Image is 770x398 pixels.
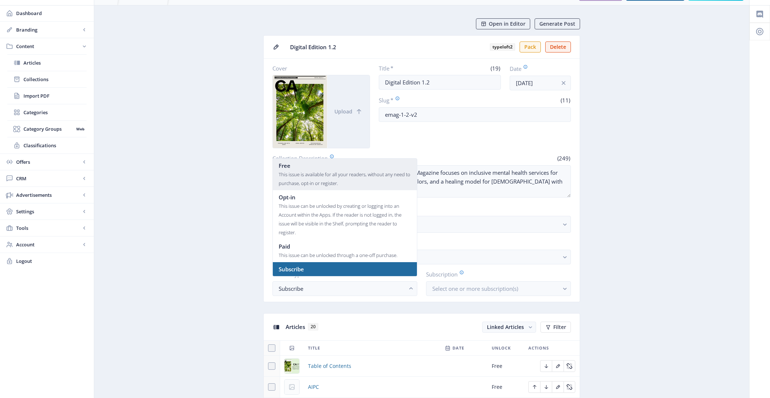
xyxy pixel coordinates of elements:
[272,239,565,247] label: Classifications
[74,125,87,133] nb-badge: Web
[7,137,87,153] a: Classifications
[489,65,501,72] span: (19)
[272,250,571,264] button: Choose Classifications
[272,205,565,213] label: Categories
[16,10,88,17] span: Dashboard
[23,109,87,116] span: Categories
[556,76,571,90] button: info
[539,21,575,27] span: Generate Post
[553,324,566,330] span: Filter
[290,43,484,51] span: Digital Edition 1.2
[564,362,575,369] a: Edit page
[482,322,536,333] button: Linked Articles
[510,76,571,90] input: Publishing Date
[285,359,299,373] img: f2c4aebd-985d-4595-820f-f5613d0bdd11.png
[379,75,501,90] input: Type Collection Title ...
[426,281,571,296] button: Select one or more subscription(s)
[23,76,87,83] span: Collections
[476,18,530,29] button: Open in Editor
[16,43,81,50] span: Content
[510,65,565,73] label: Date
[535,18,580,29] button: Generate Post
[16,191,81,199] span: Advertisements
[286,323,305,330] span: Articles
[334,109,352,115] span: Upload
[279,193,296,202] span: Opt-in
[7,121,87,137] a: Category GroupsWeb
[490,43,515,51] b: typeloft2
[16,224,81,232] span: Tools
[552,362,564,369] a: Edit page
[279,265,304,274] span: Subscribe
[279,274,411,300] div: This issue will be unlocked if a reader has an active subscription, even if the publishing date i...
[520,41,541,53] button: Pack
[492,344,511,352] span: Unlock
[279,170,411,188] div: This issue is available for all your readers, without any need to purchase, opt-in or register.
[545,41,571,53] button: Delete
[16,208,81,215] span: Settings
[16,241,81,248] span: Account
[379,65,437,72] label: Title
[16,257,88,265] span: Logout
[489,21,525,27] span: Open in Editor
[23,59,87,66] span: Articles
[7,104,87,120] a: Categories
[432,285,518,292] span: Select one or more subscription(s)
[7,55,87,71] a: Articles
[279,202,411,237] div: This issue can be unlocked by creating or logging into an Account within the Apps. If the reader ...
[7,88,87,104] a: Import PDF
[279,161,290,170] span: Free
[279,251,397,260] div: This issue can be unlocked through a one-off purchase.
[379,107,571,122] input: this-is-how-a-slug-looks-like
[272,154,419,162] label: Collection Description
[560,97,571,104] span: (11)
[452,344,464,352] span: Date
[327,75,370,148] button: Upload
[279,284,405,293] div: Subscribe
[279,219,559,228] nb-select-label: Editorials
[23,92,87,99] span: Import PDF
[16,26,81,33] span: Branding
[540,362,552,369] a: Edit page
[560,79,567,87] nb-icon: info
[487,356,524,377] td: Free
[528,344,549,352] span: Actions
[16,158,81,166] span: Offers
[308,323,318,330] span: 20
[487,323,524,330] span: Linked Articles
[272,65,364,72] label: Cover
[23,125,74,133] span: Category Groups
[16,175,81,182] span: CRM
[540,322,571,333] button: Filter
[279,242,290,251] span: Paid
[308,344,320,352] span: Title
[272,281,417,296] button: Subscribe
[23,142,87,149] span: Classifications
[556,155,571,162] span: (249)
[7,71,87,87] a: Collections
[308,362,351,370] a: Table of Contents
[379,96,472,104] label: Slug
[272,216,571,233] button: Editorials
[426,270,565,278] label: Subscription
